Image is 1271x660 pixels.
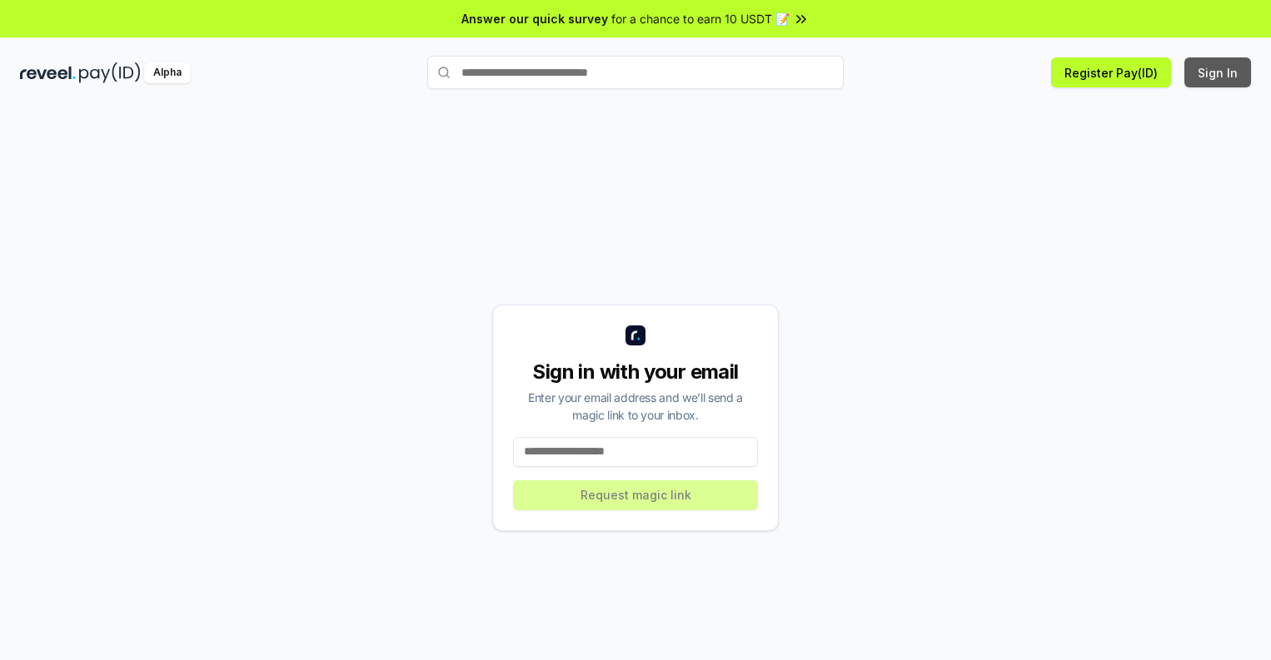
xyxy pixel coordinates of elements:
[144,62,191,83] div: Alpha
[513,389,758,424] div: Enter your email address and we’ll send a magic link to your inbox.
[20,62,76,83] img: reveel_dark
[1051,57,1171,87] button: Register Pay(ID)
[513,359,758,385] div: Sign in with your email
[79,62,141,83] img: pay_id
[461,10,608,27] span: Answer our quick survey
[1184,57,1251,87] button: Sign In
[626,325,645,345] img: logo_small
[611,10,790,27] span: for a chance to earn 10 USDT 📝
